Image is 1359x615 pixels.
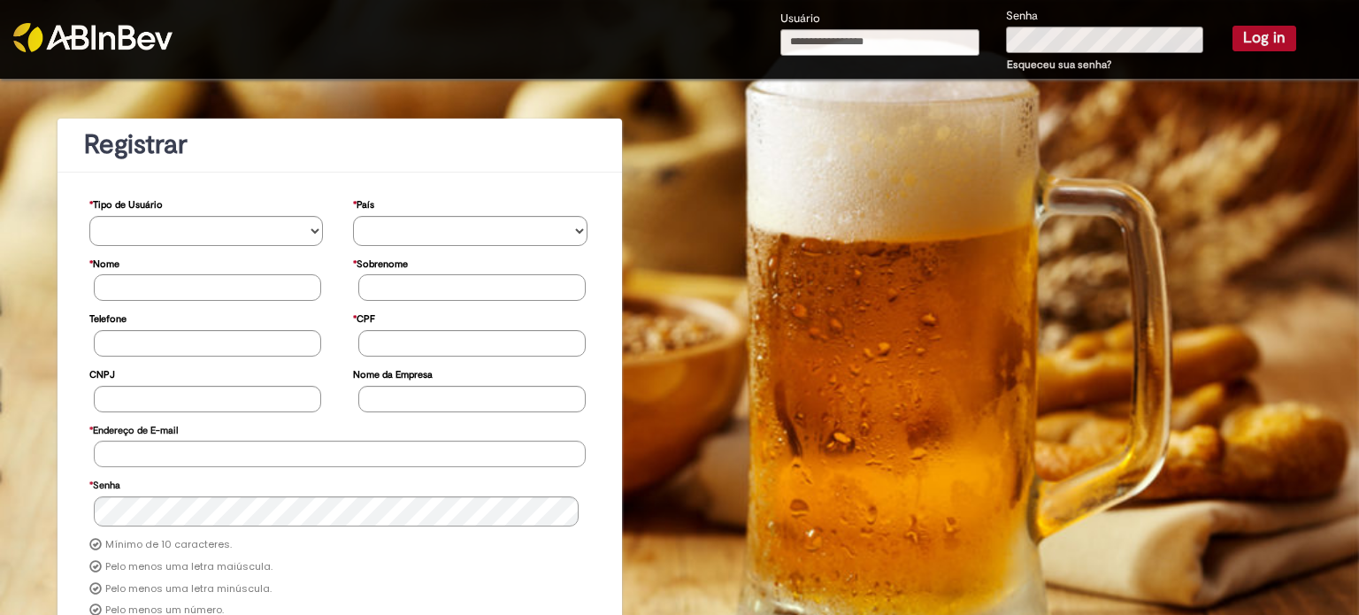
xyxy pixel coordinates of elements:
label: CPF [353,304,375,330]
label: Pelo menos uma letra maiúscula. [105,560,273,574]
label: Mínimo de 10 caracteres. [105,538,232,552]
label: CNPJ [89,360,115,386]
label: Usuário [780,11,820,27]
label: Telefone [89,304,127,330]
label: Senha [89,471,120,496]
label: Sobrenome [353,250,408,275]
label: Endereço de E-mail [89,416,178,442]
label: Tipo de Usuário [89,190,163,216]
a: Esqueceu sua senha? [1007,58,1111,72]
label: Pelo menos uma letra minúscula. [105,582,272,596]
label: Nome [89,250,119,275]
button: Log in [1232,26,1296,50]
img: ABInbev-white.png [13,23,173,52]
label: Nome da Empresa [353,360,433,386]
h1: Registrar [84,130,595,159]
label: Senha [1006,8,1038,25]
label: País [353,190,374,216]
